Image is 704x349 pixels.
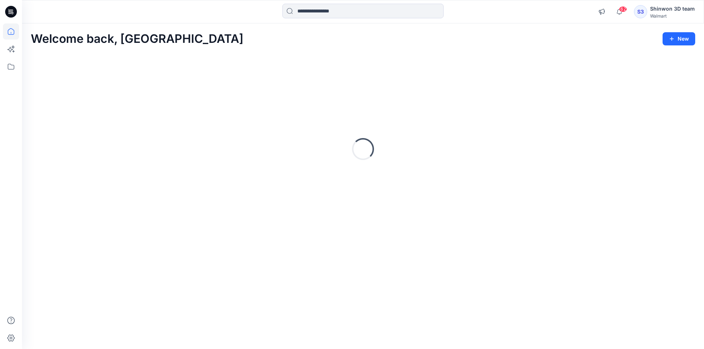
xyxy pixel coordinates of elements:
[650,13,695,19] div: Walmart
[619,6,627,12] span: 62
[650,4,695,13] div: Shinwon 3D team
[31,32,243,46] h2: Welcome back, [GEOGRAPHIC_DATA]
[663,32,695,45] button: New
[634,5,647,18] div: S3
